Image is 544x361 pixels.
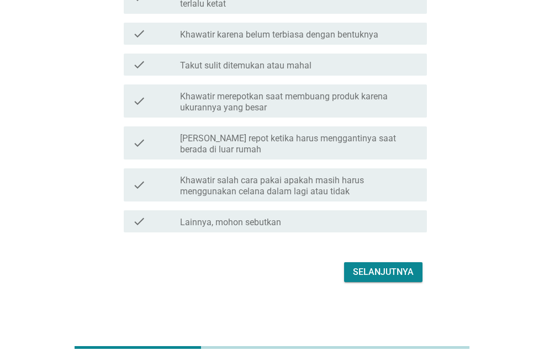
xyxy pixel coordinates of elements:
[133,131,146,155] i: check
[133,27,146,40] i: check
[133,215,146,228] i: check
[180,175,418,197] label: Khawatir salah cara pakai apakah masih harus menggunakan celana dalam lagi atau tidak
[180,60,311,71] label: Takut sulit ditemukan atau mahal
[180,133,418,155] label: [PERSON_NAME] repot ketika harus menggantinya saat berada di luar rumah
[180,91,418,113] label: Khawatir merepotkan saat membuang produk karena ukurannya yang besar
[133,173,146,197] i: check
[133,58,146,71] i: check
[353,266,414,279] div: Selanjutnya
[180,29,378,40] label: Khawatir karena belum terbiasa dengan bentuknya
[344,262,422,282] button: Selanjutnya
[180,217,281,228] label: Lainnya, mohon sebutkan
[133,89,146,113] i: check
